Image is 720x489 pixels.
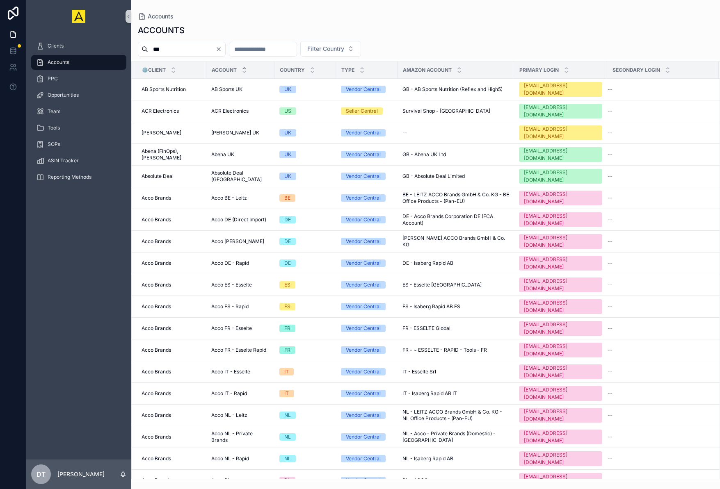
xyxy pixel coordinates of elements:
div: [EMAIL_ADDRESS][DOMAIN_NAME] [524,299,597,314]
div: Vendor Central [346,433,381,441]
span: -- [608,434,613,440]
span: Acco Brands [142,477,171,484]
span: Acco FR - Esselte [211,325,252,332]
button: Select Button [300,41,361,57]
span: ACR Electronics [142,108,179,114]
span: Acco Brands [142,455,171,462]
span: Filter Country [307,45,344,53]
span: DT [37,469,46,479]
span: [PERSON_NAME] UK [211,130,259,136]
div: BE [284,194,290,202]
div: UK [284,129,291,136]
span: -- [608,108,613,114]
span: Acco IT - Rapid [211,390,247,397]
span: Secondary Login [613,67,660,73]
div: Vendor Central [346,390,381,397]
div: ES [284,281,290,289]
div: DE [284,238,291,245]
div: Vendor Central [346,86,381,93]
span: ES - Esselte [GEOGRAPHIC_DATA] [402,282,482,288]
div: [EMAIL_ADDRESS][DOMAIN_NAME] [524,234,597,249]
div: Vendor Central [346,129,381,136]
span: GB - Absolute Deal Limited [402,173,465,180]
span: Abena (FinOps), [PERSON_NAME] [142,148,201,161]
span: -- [608,151,613,158]
a: Team [31,104,126,119]
span: Acco Brands [142,325,171,332]
span: GB - Abena UK Ltd [402,151,446,158]
div: Vendor Central [346,455,381,462]
span: Acco Brands [142,238,171,245]
div: [EMAIL_ADDRESS][DOMAIN_NAME] [524,104,597,118]
span: -- [608,325,613,332]
span: -- [608,130,613,136]
div: [EMAIL_ADDRESS][DOMAIN_NAME] [524,169,597,184]
span: Acco ES - Rapid [211,303,249,310]
div: [EMAIL_ADDRESS][DOMAIN_NAME] [524,408,597,423]
div: Vendor Central [346,412,381,419]
span: Acco ES - Esselte [211,282,252,288]
div: Vendor Central [346,238,381,245]
span: ⚙️Client [142,67,166,73]
div: UK [284,173,291,180]
div: Vendor Central [346,194,381,202]
span: FR - ~ ESSELTE - RAPID - Tools - FR [402,347,487,353]
span: Acco [PERSON_NAME] [211,238,264,245]
div: [EMAIL_ADDRESS][DOMAIN_NAME] [524,277,597,292]
div: DE [284,259,291,267]
span: Acco Brands [142,303,171,310]
div: Vendor Central [346,216,381,223]
p: [PERSON_NAME] [57,470,105,478]
div: DE [284,216,291,223]
span: Accounts [148,12,174,20]
div: IT [284,390,289,397]
a: Reporting Methods [31,170,126,184]
div: [EMAIL_ADDRESS][DOMAIN_NAME] [524,125,597,140]
span: AB Sports UK [211,86,242,93]
span: FR - ESSELTE Global [402,325,450,332]
span: -- [608,173,613,180]
span: Clients [48,43,64,49]
span: -- [608,195,613,201]
span: Acco Brands [142,216,171,223]
span: -- [608,347,613,353]
span: PL - ACCO [402,477,428,484]
span: Acco Brands [142,412,171,418]
span: Country [280,67,305,73]
span: Accounts [48,59,69,66]
div: NL [284,455,291,462]
div: Vendor Central [346,477,381,484]
span: Acco IT - Esselte [211,368,250,375]
div: FR [284,325,290,332]
span: Survival Shop - [GEOGRAPHIC_DATA] [402,108,490,114]
div: Seller Central [346,107,378,115]
div: [EMAIL_ADDRESS][DOMAIN_NAME] [524,364,597,379]
div: Vendor Central [346,325,381,332]
span: SOPs [48,141,60,148]
span: Amazon Account [403,67,452,73]
span: ES - Isaberg Rapid AB ES [402,303,460,310]
div: [EMAIL_ADDRESS][DOMAIN_NAME] [524,191,597,205]
span: Acco Brands [142,434,171,440]
div: FR [284,346,290,354]
span: Acco DE - Rapid [211,260,249,266]
span: Absolute Deal [GEOGRAPHIC_DATA] [211,170,270,183]
span: NL - Acco - Private Brands (Domestic) - [GEOGRAPHIC_DATA] [402,430,509,444]
span: -- [608,282,613,288]
div: IT [284,368,289,375]
span: Abena UK [211,151,234,158]
div: PL [284,477,290,484]
span: -- [608,455,613,462]
span: BE - LEITZ ACCO Brands GmbH & Co. KG - BE Office Products - (Pan-EU) [402,191,509,205]
div: Vendor Central [346,259,381,267]
span: Absolute Deal [142,173,174,180]
span: -- [608,303,613,310]
span: -- [608,86,613,93]
span: Acco NL - Leitz [211,412,247,418]
span: Reporting Methods [48,174,91,180]
button: Clear [215,46,225,52]
div: Vendor Central [346,151,381,158]
div: Vendor Central [346,173,381,180]
span: DE - Isaberg Rapid AB [402,260,453,266]
a: ASIN Tracker [31,153,126,168]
